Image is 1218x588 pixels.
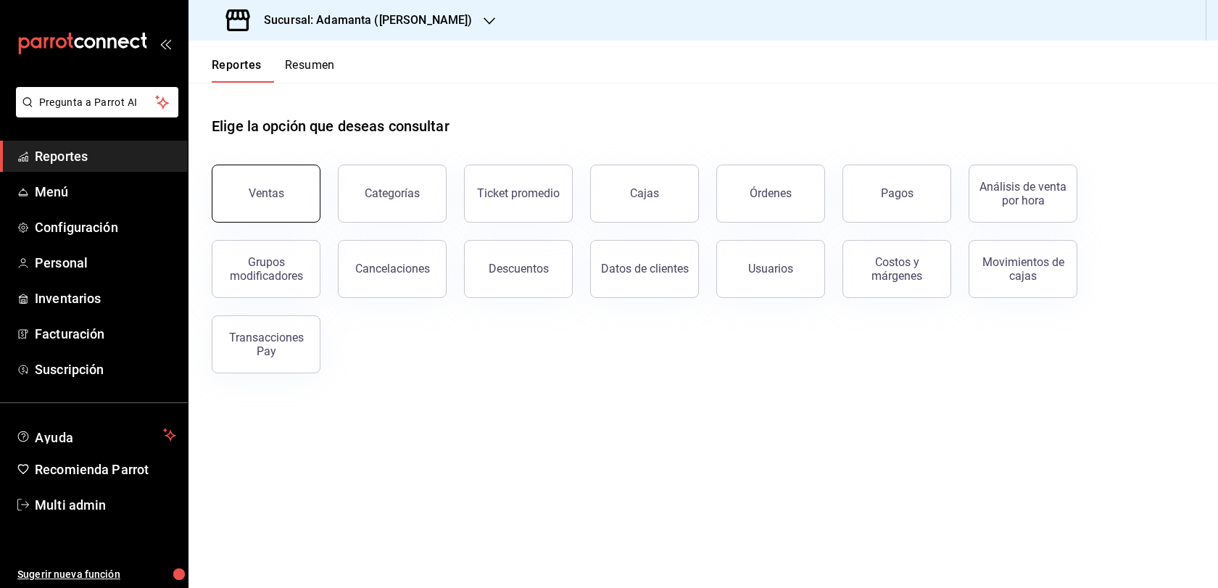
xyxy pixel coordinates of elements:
[338,240,447,298] button: Cancelaciones
[365,186,420,200] div: Categorías
[630,186,659,200] div: Cajas
[852,255,942,283] div: Costos y márgenes
[35,146,176,166] span: Reportes
[355,262,430,276] div: Cancelaciones
[842,240,951,298] button: Costos y márgenes
[601,262,689,276] div: Datos de clientes
[212,165,320,223] button: Ventas
[17,567,176,582] span: Sugerir nueva función
[35,182,176,202] span: Menú
[969,165,1077,223] button: Análisis de venta por hora
[477,186,560,200] div: Ticket promedio
[212,58,262,83] button: Reportes
[590,240,699,298] button: Datos de clientes
[35,253,176,273] span: Personal
[221,331,311,358] div: Transacciones Pay
[750,186,792,200] div: Órdenes
[590,165,699,223] button: Cajas
[212,58,335,83] div: navigation tabs
[221,255,311,283] div: Grupos modificadores
[464,165,573,223] button: Ticket promedio
[489,262,549,276] div: Descuentos
[16,87,178,117] button: Pregunta a Parrot AI
[842,165,951,223] button: Pagos
[249,186,284,200] div: Ventas
[35,360,176,379] span: Suscripción
[159,38,171,49] button: open_drawer_menu
[969,240,1077,298] button: Movimientos de cajas
[285,58,335,83] button: Resumen
[881,186,913,200] div: Pagos
[978,255,1068,283] div: Movimientos de cajas
[212,115,449,137] h1: Elige la opción que deseas consultar
[35,426,157,444] span: Ayuda
[338,165,447,223] button: Categorías
[35,218,176,237] span: Configuración
[978,180,1068,207] div: Análisis de venta por hora
[464,240,573,298] button: Descuentos
[252,12,472,29] h3: Sucursal: Adamanta ([PERSON_NAME])
[10,105,178,120] a: Pregunta a Parrot AI
[716,165,825,223] button: Órdenes
[39,95,156,110] span: Pregunta a Parrot AI
[35,495,176,515] span: Multi admin
[716,240,825,298] button: Usuarios
[35,324,176,344] span: Facturación
[748,262,793,276] div: Usuarios
[212,315,320,373] button: Transacciones Pay
[212,240,320,298] button: Grupos modificadores
[35,460,176,479] span: Recomienda Parrot
[35,289,176,308] span: Inventarios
